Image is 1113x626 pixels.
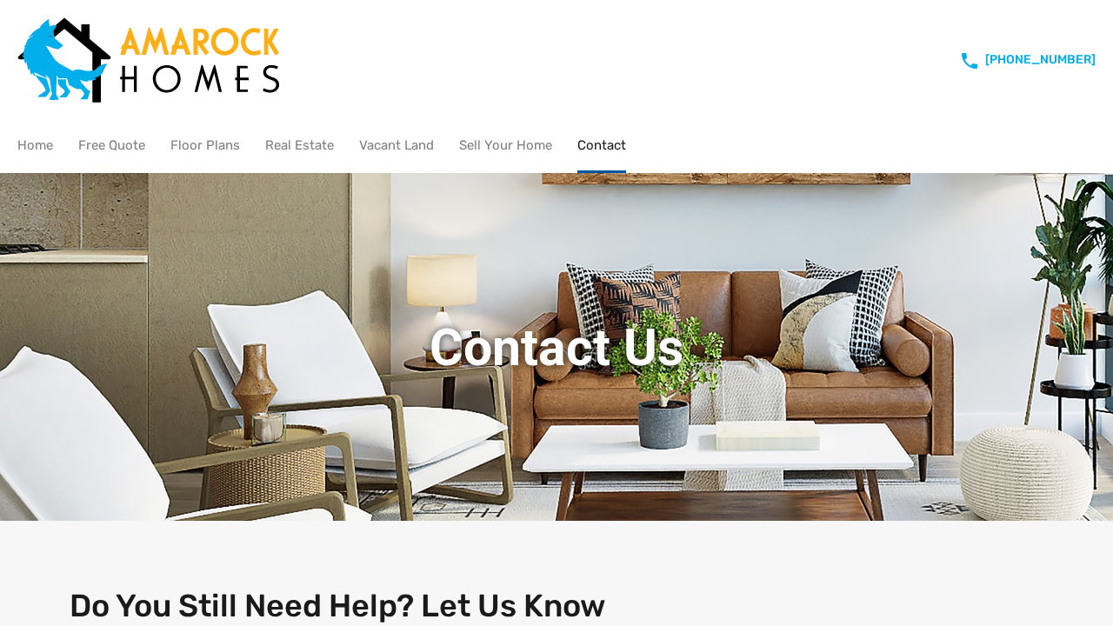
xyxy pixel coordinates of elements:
[78,120,145,170] a: Free Quote
[170,120,240,170] a: Floor Plans
[70,590,1043,622] h2: Do You Still Need Help? Let Us Know
[459,120,552,170] a: Sell Your Home
[17,322,1096,373] h1: Contact Us
[985,52,1096,67] a: [PHONE_NUMBER]
[265,120,334,170] a: Real Estate
[359,120,434,170] a: Vacant Land
[577,120,626,170] a: Contact
[17,17,279,103] img: Amarock Homes
[17,120,53,170] a: Home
